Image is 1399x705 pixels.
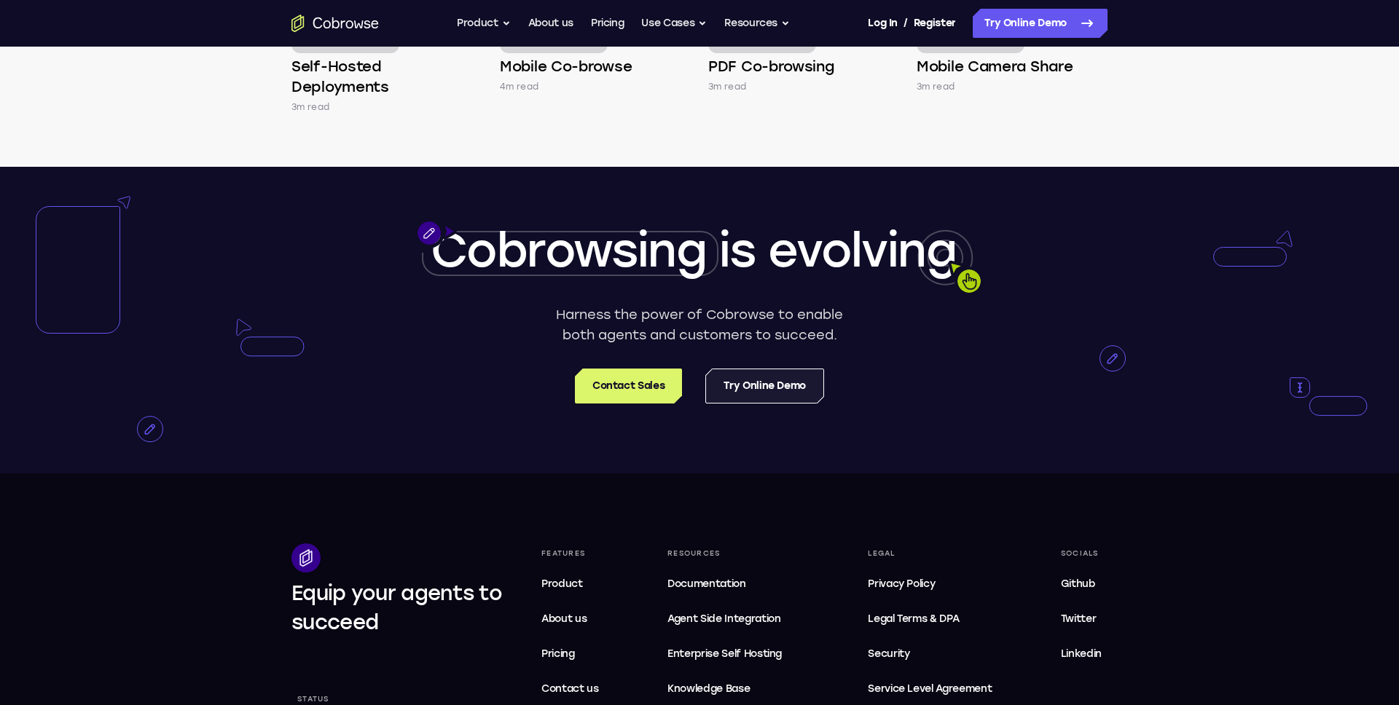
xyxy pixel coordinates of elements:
a: Try Online Demo [705,369,824,403]
p: Harness the power of Cobrowse to enable both agents and customers to succeed. [551,304,849,345]
a: About us [536,604,605,634]
a: Enterprise Self Hosting [662,639,805,669]
span: Contact us [541,682,599,695]
button: Product [457,9,511,38]
span: Equip your agents to succeed [291,580,502,634]
div: Socials [1055,543,1108,564]
p: 3m read [708,79,746,94]
a: Github [1055,570,1108,599]
span: Legal Terms & DPA [868,613,959,625]
span: Linkedin [1061,647,1102,660]
button: Resources [724,9,790,38]
h4: Mobile Camera Share [917,56,1073,76]
a: Product [536,570,605,599]
span: Service Level Agreement [868,680,992,698]
span: About us [541,613,587,625]
span: Github [1061,578,1095,590]
h4: PDF Co-browsing [708,56,834,76]
a: Privacy Policy [862,570,998,599]
span: Cobrowsing [431,222,706,278]
a: Go to the home page [291,15,379,32]
a: Service Level Agreement [862,674,998,704]
a: Pricing [536,639,605,669]
a: Linkedin [1055,639,1108,669]
a: Log In [868,9,897,38]
a: Twitter [1055,604,1108,634]
h4: Mobile Co-browse [500,56,632,76]
span: Privacy Policy [868,578,935,590]
span: Security [868,647,909,660]
span: Enterprise Self Hosting [667,645,799,663]
a: About us [528,9,573,38]
a: Try Online Demo [973,9,1108,38]
div: Features [536,543,605,564]
p: 3m read [917,79,955,94]
div: Resources [662,543,805,564]
a: Agent Side Integration [662,604,805,634]
span: evolving [768,222,956,278]
a: Register [914,9,956,38]
span: / [904,15,908,32]
span: Agent Side Integration [667,610,799,628]
a: Contact us [536,674,605,704]
div: Legal [862,543,998,564]
span: Documentation [667,578,745,590]
p: 4m read [500,79,538,94]
span: Pricing [541,647,575,660]
span: Knowledge Base [667,682,750,695]
a: Legal Terms & DPA [862,604,998,634]
span: Twitter [1061,613,1097,625]
a: Knowledge Base [662,674,805,704]
span: Product [541,578,583,590]
a: Contact Sales [575,369,682,403]
a: Documentation [662,570,805,599]
p: 3m read [291,100,329,114]
h4: Self-Hosted Deployments [291,56,482,97]
a: Security [862,639,998,669]
button: Use Cases [641,9,707,38]
a: Pricing [591,9,624,38]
